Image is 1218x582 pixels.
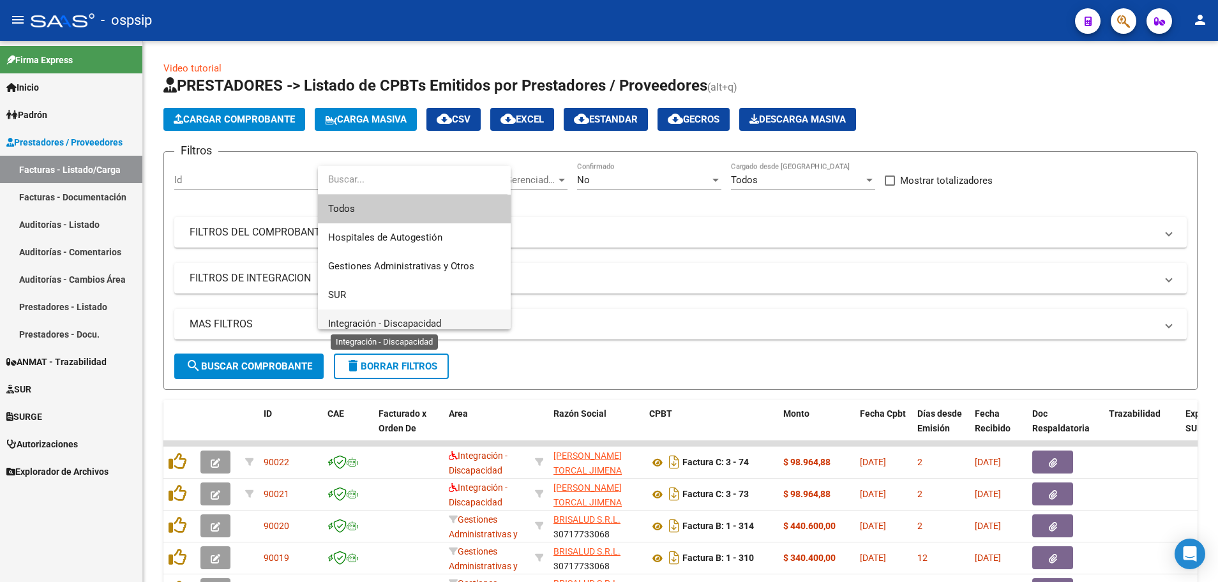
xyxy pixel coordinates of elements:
[318,165,507,194] input: dropdown search
[328,195,500,223] span: Todos
[328,260,474,272] span: Gestiones Administrativas y Otros
[1175,539,1205,569] div: Open Intercom Messenger
[328,318,441,329] span: Integración - Discapacidad
[328,289,346,301] span: SUR
[328,232,442,243] span: Hospitales de Autogestión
